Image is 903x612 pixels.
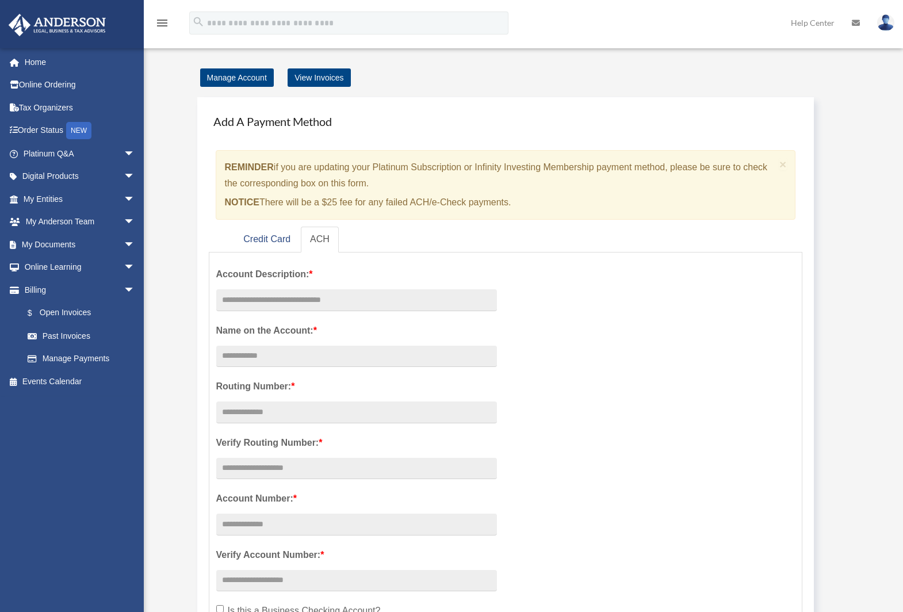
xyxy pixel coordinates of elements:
[209,109,803,134] h4: Add A Payment Method
[216,378,497,395] label: Routing Number:
[216,547,497,563] label: Verify Account Number:
[124,165,147,189] span: arrow_drop_down
[8,256,152,279] a: Online Learningarrow_drop_down
[8,142,152,165] a: Platinum Q&Aarrow_drop_down
[124,278,147,302] span: arrow_drop_down
[124,211,147,234] span: arrow_drop_down
[779,158,787,170] button: Close
[16,301,152,325] a: $Open Invoices
[779,158,787,171] span: ×
[155,16,169,30] i: menu
[8,74,152,97] a: Online Ordering
[216,323,497,339] label: Name on the Account:
[124,188,147,211] span: arrow_drop_down
[8,188,152,211] a: My Entitiesarrow_drop_down
[301,227,339,253] a: ACH
[216,491,497,507] label: Account Number:
[234,227,300,253] a: Credit Card
[124,142,147,166] span: arrow_drop_down
[216,150,796,220] div: if you are updating your Platinum Subscription or Infinity Investing Membership payment method, p...
[192,16,205,28] i: search
[225,194,775,211] p: There will be a $25 fee for any failed ACH/e-Check payments.
[288,68,350,87] a: View Invoices
[8,96,152,119] a: Tax Organizers
[8,370,152,393] a: Events Calendar
[34,306,40,320] span: $
[8,211,152,234] a: My Anderson Teamarrow_drop_down
[8,165,152,188] a: Digital Productsarrow_drop_down
[16,347,147,370] a: Manage Payments
[155,20,169,30] a: menu
[16,324,152,347] a: Past Invoices
[8,278,152,301] a: Billingarrow_drop_down
[200,68,274,87] a: Manage Account
[8,119,152,143] a: Order StatusNEW
[8,233,152,256] a: My Documentsarrow_drop_down
[124,233,147,257] span: arrow_drop_down
[225,162,274,172] strong: REMINDER
[8,51,152,74] a: Home
[225,197,259,207] strong: NOTICE
[5,14,109,36] img: Anderson Advisors Platinum Portal
[216,266,497,282] label: Account Description:
[124,256,147,280] span: arrow_drop_down
[877,14,894,31] img: User Pic
[216,435,497,451] label: Verify Routing Number:
[66,122,91,139] div: NEW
